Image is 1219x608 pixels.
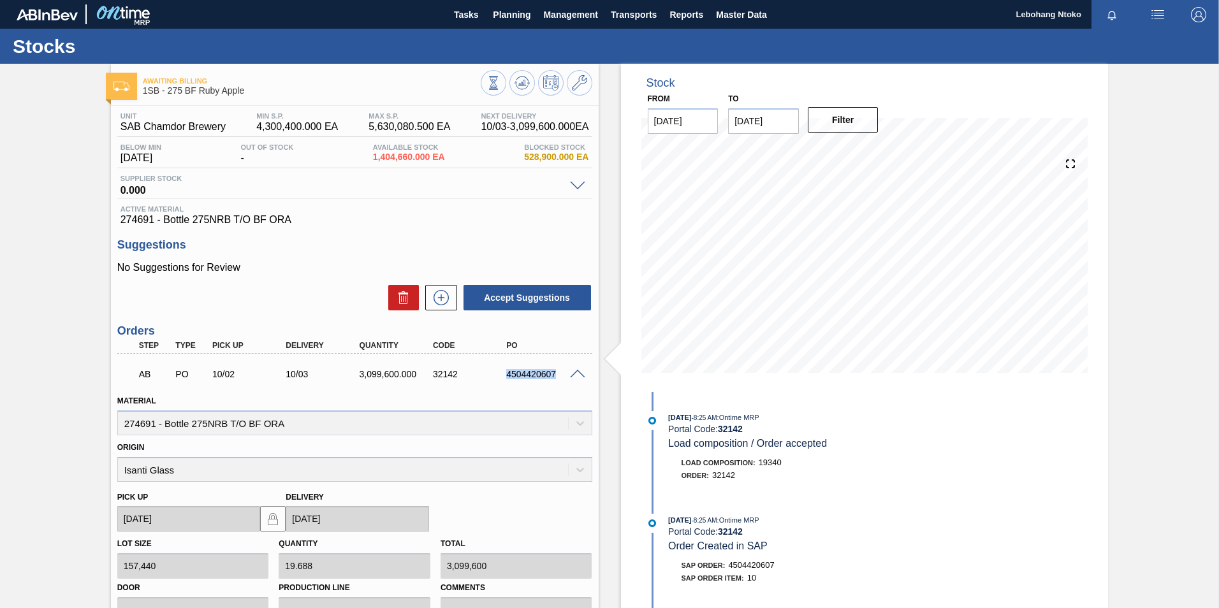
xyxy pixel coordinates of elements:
[117,324,592,338] h3: Orders
[611,7,657,22] span: Transports
[682,574,744,582] span: SAP Order Item:
[682,561,726,569] span: SAP Order:
[759,458,782,467] span: 19340
[452,7,480,22] span: Tasks
[524,152,588,162] span: 528,900.000 EA
[646,76,675,90] div: Stock
[256,112,338,120] span: MIN S.P.
[712,470,735,480] span: 32142
[279,539,318,548] label: Quantity
[441,539,465,548] label: Total
[464,285,591,310] button: Accept Suggestions
[648,108,719,134] input: mm/dd/yyyy
[668,526,971,537] div: Portal Code:
[356,341,439,350] div: Quantity
[369,112,450,120] span: MAX S.P.
[172,341,210,350] div: Type
[382,285,419,310] div: Delete Suggestions
[117,539,152,548] label: Lot size
[692,517,717,524] span: - 8:25 AM
[286,506,429,532] input: mm/dd/yyyy
[13,39,239,54] h1: Stocks
[120,205,589,213] span: Active Material
[717,414,759,421] span: : Ontime MRP
[692,414,717,421] span: - 8:25 AM
[113,82,129,91] img: Ícone
[668,540,768,551] span: Order Created in SAP
[282,341,365,350] div: Delivery
[481,70,506,96] button: Stocks Overview
[120,143,161,151] span: Below Min
[117,493,149,502] label: Pick up
[143,77,481,85] span: Awaiting Billing
[139,369,171,379] p: AB
[172,369,210,379] div: Purchase order
[509,70,535,96] button: Update Chart
[1091,6,1132,24] button: Notifications
[373,152,445,162] span: 1,404,660.000 EA
[682,459,755,467] span: Load Composition :
[286,493,324,502] label: Delivery
[524,143,588,151] span: Blocked Stock
[503,341,585,350] div: PO
[373,143,445,151] span: Available Stock
[457,284,592,312] div: Accept Suggestions
[567,70,592,96] button: Go to Master Data / General
[209,341,291,350] div: Pick up
[430,341,512,350] div: Code
[17,9,78,20] img: TNhmsLtSVTkK8tSr43FrP2fwEKptu5GPRR3wAAAABJRU5ErkJggg==
[808,107,879,133] button: Filter
[503,369,585,379] div: 4504420607
[282,369,365,379] div: 10/03/2025
[648,519,656,527] img: atual
[648,417,656,424] img: atual
[668,516,691,524] span: [DATE]
[538,70,564,96] button: Schedule Inventory
[117,238,592,252] h3: Suggestions
[120,112,226,120] span: Unit
[237,143,296,164] div: -
[668,424,971,434] div: Portal Code:
[718,424,743,434] strong: 32142
[669,7,703,22] span: Reports
[430,369,512,379] div: 32142
[481,112,588,120] span: Next Delivery
[668,414,691,421] span: [DATE]
[747,573,756,583] span: 10
[117,506,261,532] input: mm/dd/yyyy
[240,143,293,151] span: Out Of Stock
[419,285,457,310] div: New suggestion
[717,516,759,524] span: : Ontime MRP
[728,108,799,134] input: mm/dd/yyyy
[1191,7,1206,22] img: Logout
[120,152,161,164] span: [DATE]
[117,396,156,405] label: Material
[120,214,589,226] span: 274691 - Bottle 275NRB T/O BF ORA
[648,94,670,103] label: From
[117,579,269,597] label: Door
[136,341,174,350] div: Step
[117,262,592,273] p: No Suggestions for Review
[716,7,766,22] span: Master Data
[120,175,564,182] span: Supplier Stock
[120,182,564,195] span: 0.000
[120,121,226,133] span: SAB Chamdor Brewery
[493,7,530,22] span: Planning
[265,511,281,526] img: locked
[481,121,588,133] span: 10/03 - 3,099,600.000 EA
[136,360,174,388] div: Awaiting Billing
[256,121,338,133] span: 4,300,400.000 EA
[718,526,743,537] strong: 32142
[682,472,709,479] span: Order :
[356,369,439,379] div: 3,099,600.000
[117,443,145,452] label: Origin
[1150,7,1165,22] img: userActions
[668,438,827,449] span: Load composition / Order accepted
[728,94,738,103] label: to
[143,86,481,96] span: 1SB - 275 BF Ruby Apple
[279,579,430,597] label: Production Line
[543,7,598,22] span: Management
[369,121,450,133] span: 5,630,080.500 EA
[441,579,592,597] label: Comments
[209,369,291,379] div: 10/02/2025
